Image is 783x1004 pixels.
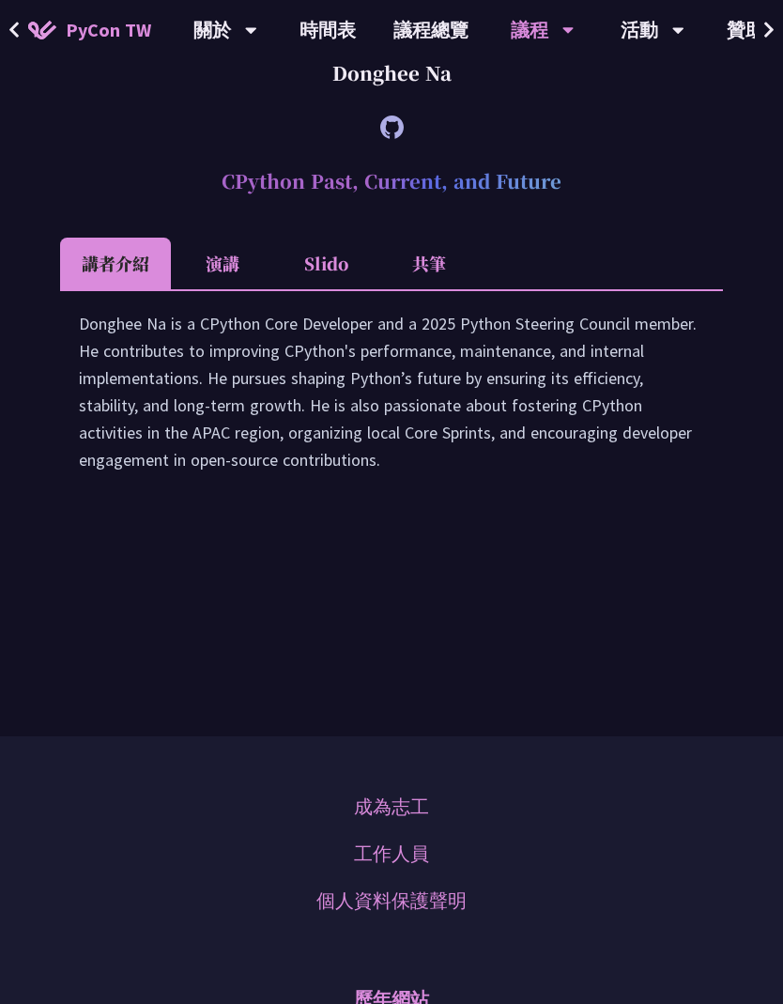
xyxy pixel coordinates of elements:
span: PyCon TW [66,16,151,44]
div: Donghee Na is a CPython Core Developer and a 2025 Python Steering Council member. He contributes ... [79,310,704,492]
h2: CPython Past, Current, and Future [60,153,723,209]
a: 成為志工 [354,793,429,821]
li: 演講 [171,238,274,289]
li: Slido [274,238,377,289]
img: Home icon of PyCon TW 2025 [28,21,56,39]
a: 個人資料保護聲明 [316,887,467,915]
a: PyCon TW [9,7,170,54]
li: 共筆 [377,238,481,289]
div: Donghee Na [60,45,723,101]
a: 工作人員 [354,840,429,868]
li: 講者介紹 [60,238,171,289]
